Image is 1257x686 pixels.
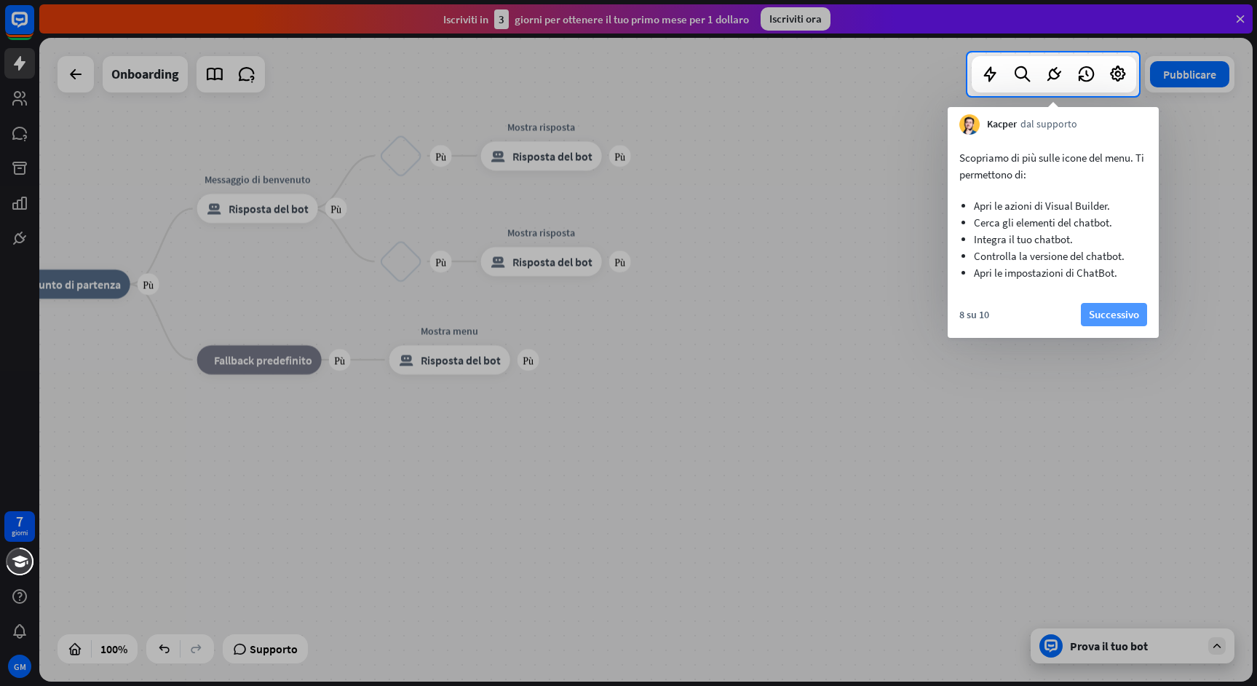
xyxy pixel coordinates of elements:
[12,6,55,50] button: Apri il widget di chat LiveChat
[974,197,1133,214] li: Apri le azioni di Visual Builder.
[959,149,1147,183] p: Scopriamo di più sulle icone del menu. Ti permettono di:
[987,117,1017,132] span: Kacper
[974,214,1133,231] li: Cerca gli elementi del chatbot.
[1081,303,1147,326] button: Successivo
[974,248,1133,264] li: Controlla la versione del chatbot.
[959,308,989,321] div: 8 su 10
[974,264,1133,281] li: Apri le impostazioni di ChatBot.
[974,231,1133,248] li: Integra il tuo chatbot.
[1020,117,1077,132] span: dal supporto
